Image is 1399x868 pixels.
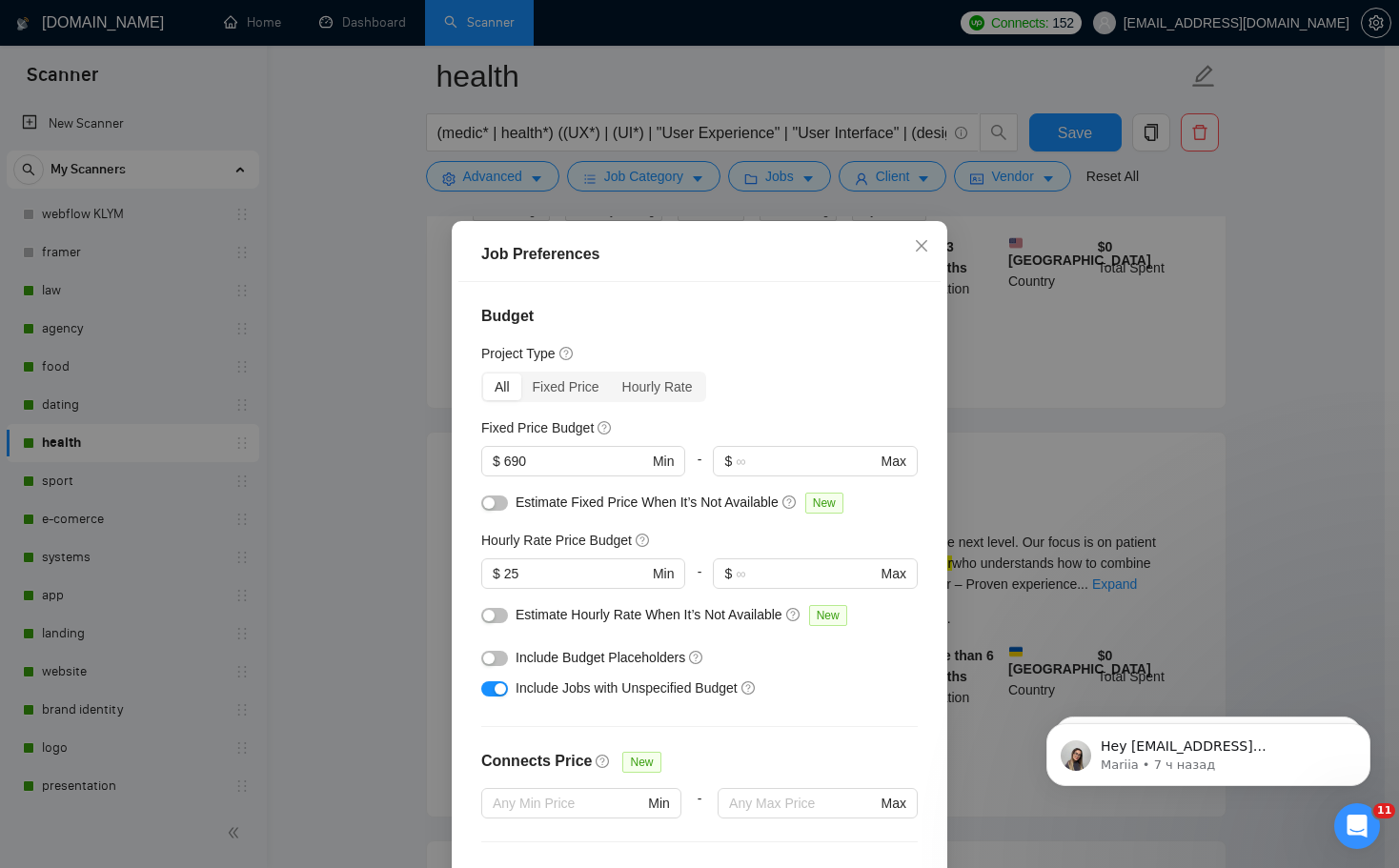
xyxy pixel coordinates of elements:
iframe: Intercom live chat [1334,803,1380,849]
div: - [685,558,713,604]
span: Min [653,563,675,584]
span: question-circle [596,754,611,769]
span: question-circle [782,495,798,510]
span: $ [493,563,500,584]
span: Max [882,793,906,814]
span: Include Budget Placeholders [516,650,685,665]
span: $ [724,563,732,584]
span: Estimate Fixed Price When It’s Not Available [516,495,779,510]
span: $ [724,451,732,472]
div: Hourly Rate [611,373,704,400]
span: Max [882,451,906,472]
div: - [685,446,713,492]
div: All [483,373,521,400]
span: question-circle [741,680,757,696]
h4: Connects Price [481,750,592,773]
div: Fixed Price [521,373,611,400]
h5: Fixed Price Budget [481,417,594,438]
input: ∞ [736,451,877,472]
span: New [805,493,843,514]
span: question-circle [559,346,575,361]
h4: Budget [481,305,918,328]
span: Min [648,793,670,814]
span: Max [882,563,906,584]
span: New [809,605,847,626]
span: close [914,238,929,253]
h5: Hourly Rate Price Budget [481,530,632,551]
button: Close [896,221,947,273]
span: New [622,752,660,773]
span: question-circle [689,650,704,665]
input: 0 [504,451,649,472]
div: Job Preferences [481,243,918,266]
span: 11 [1373,803,1395,818]
span: question-circle [598,420,613,435]
iframe: Intercom notifications сообщение [1018,683,1399,817]
input: 0 [504,563,649,584]
h5: Project Type [481,343,556,364]
input: ∞ [736,563,877,584]
input: Any Max Price [729,793,877,814]
span: $ [493,451,500,472]
span: Min [653,451,675,472]
div: - [681,788,718,841]
input: Any Min Price [493,793,644,814]
span: question-circle [636,533,651,548]
span: Estimate Hourly Rate When It’s Not Available [516,607,782,622]
span: Include Jobs with Unspecified Budget [516,680,738,696]
span: question-circle [786,607,801,622]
